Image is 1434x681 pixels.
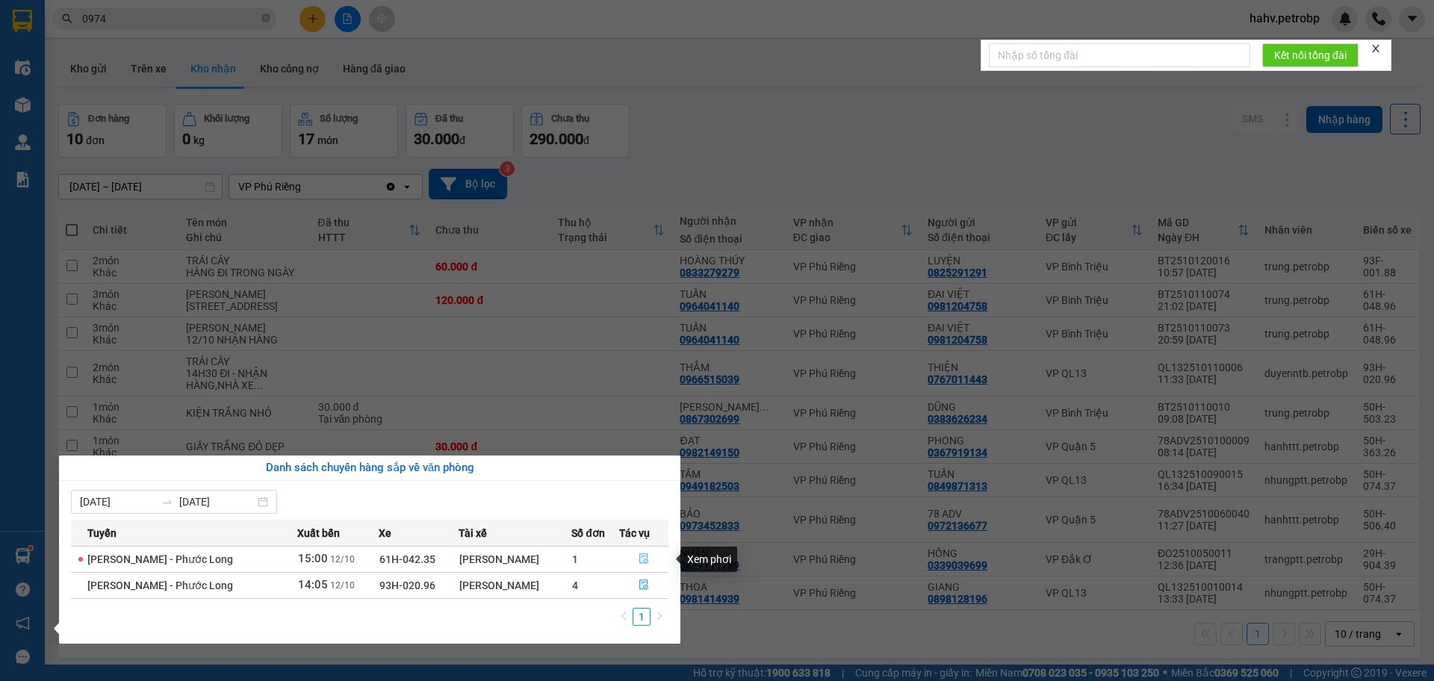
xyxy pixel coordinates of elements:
span: [PERSON_NAME] - Phước Long [87,553,233,565]
input: Nhập số tổng đài [989,43,1250,67]
div: [PERSON_NAME] [459,551,571,567]
button: left [615,608,633,626]
li: Previous Page [615,608,633,626]
span: Tác vụ [619,525,650,541]
span: 93H-020.96 [379,579,435,591]
button: Kết nối tổng đài [1262,43,1359,67]
span: 12/10 [330,554,355,565]
button: file-done [620,547,668,571]
span: swap-right [161,496,173,508]
span: right [655,612,664,621]
span: left [619,612,628,621]
span: Xuất bến [297,525,340,541]
span: 15:00 [298,552,328,565]
span: Kết nối tổng đài [1274,47,1347,63]
span: 12/10 [330,580,355,591]
div: Danh sách chuyến hàng sắp về văn phòng [71,459,668,477]
div: Xem phơi [681,547,737,572]
span: Tài xế [459,525,487,541]
span: 1 [572,553,578,565]
span: Tuyến [87,525,117,541]
span: Xe [379,525,391,541]
span: 14:05 [298,578,328,591]
span: [PERSON_NAME] - Phước Long [87,579,233,591]
a: 1 [633,609,650,625]
span: file-done [639,553,649,565]
button: right [651,608,668,626]
span: Số đơn [571,525,605,541]
span: close [1371,43,1381,54]
span: file-done [639,579,649,591]
input: Từ ngày [80,494,155,510]
span: to [161,496,173,508]
span: 61H-042.35 [379,553,435,565]
li: 1 [633,608,651,626]
input: Đến ngày [179,494,255,510]
button: file-done [620,573,668,597]
span: 4 [572,579,578,591]
div: [PERSON_NAME] [459,577,571,594]
li: Next Page [651,608,668,626]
